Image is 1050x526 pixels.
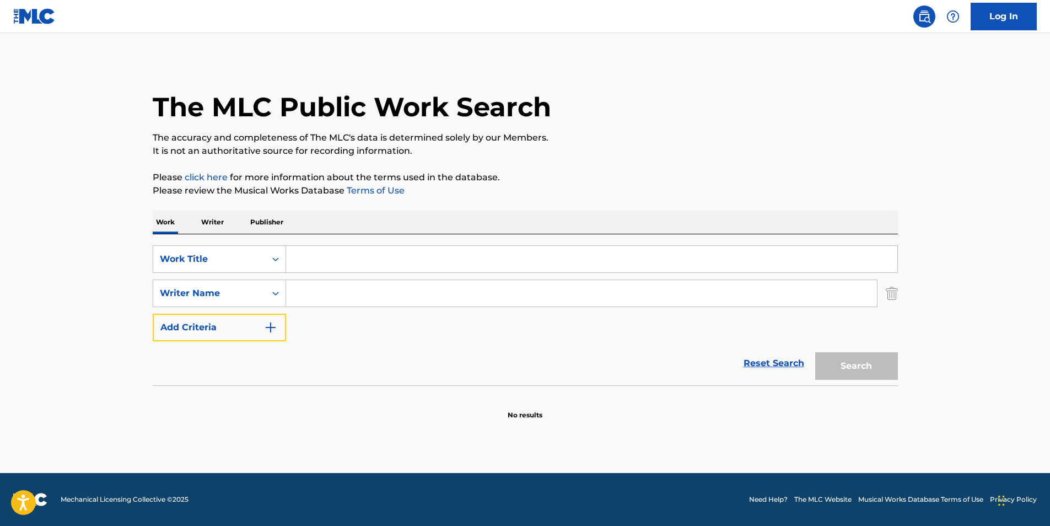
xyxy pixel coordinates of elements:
[153,131,898,144] p: The accuracy and completeness of The MLC's data is determined solely by our Members.
[913,6,935,28] a: Public Search
[749,495,788,504] a: Need Help?
[13,8,56,24] img: MLC Logo
[990,495,1037,504] a: Privacy Policy
[185,172,228,183] a: click here
[946,10,960,23] img: help
[508,397,542,420] p: No results
[738,351,810,375] a: Reset Search
[264,321,277,334] img: 9d2ae6d4665cec9f34b9.svg
[153,171,898,184] p: Please for more information about the terms used in the database.
[971,3,1037,30] a: Log In
[858,495,983,504] a: Musical Works Database Terms of Use
[886,280,898,307] img: Delete Criterion
[198,211,227,234] p: Writer
[153,144,898,158] p: It is not an authoritative source for recording information.
[247,211,287,234] p: Publisher
[153,314,286,341] button: Add Criteria
[153,184,898,197] p: Please review the Musical Works Database
[942,6,964,28] div: Help
[995,473,1050,526] iframe: Chat Widget
[61,495,189,504] span: Mechanical Licensing Collective © 2025
[153,211,178,234] p: Work
[153,90,551,124] h1: The MLC Public Work Search
[160,287,259,300] div: Writer Name
[794,495,852,504] a: The MLC Website
[13,493,47,506] img: logo
[153,245,898,385] form: Search Form
[344,185,405,196] a: Terms of Use
[998,484,1005,517] div: Drag
[918,10,931,23] img: search
[160,253,259,266] div: Work Title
